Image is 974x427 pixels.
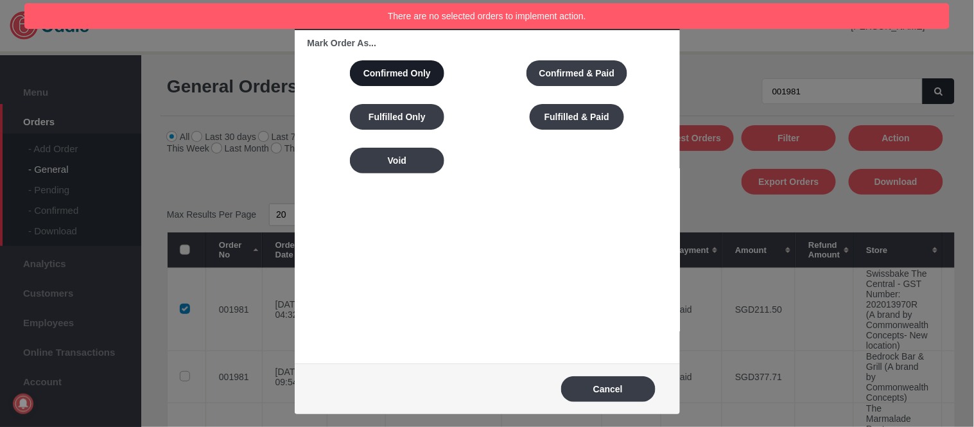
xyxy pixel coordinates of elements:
button: Void [350,148,444,173]
h4: Mark Order As... [308,38,667,48]
button: Fulfilled Only [350,104,444,130]
div: There are no selected orders to implement action. [24,3,950,29]
button: Confirmed Only [350,60,444,86]
button: Fulfilled & Paid [530,104,624,130]
button: Cancel [561,376,656,402]
button: Confirmed & Paid [526,60,627,86]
